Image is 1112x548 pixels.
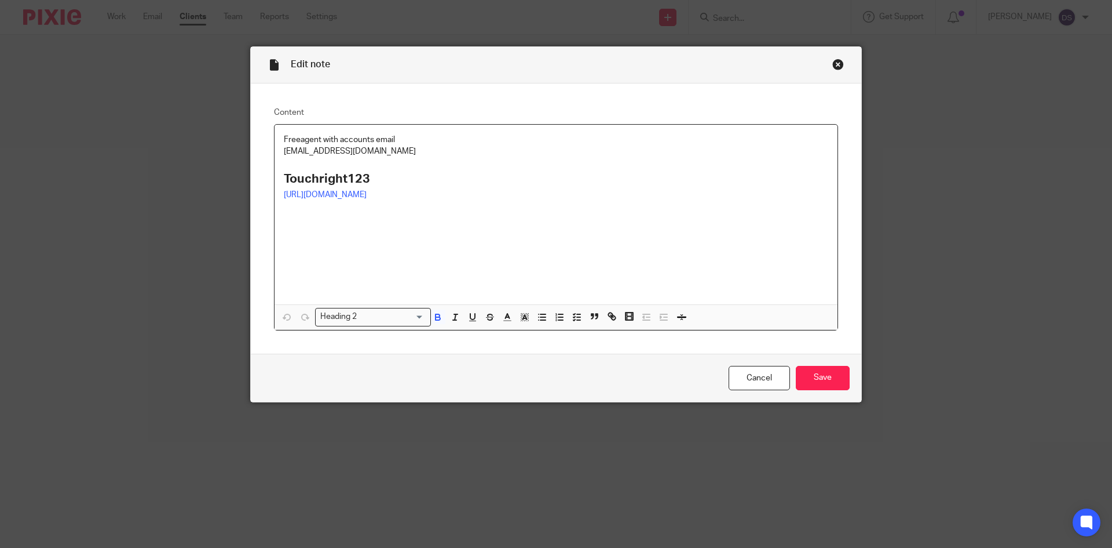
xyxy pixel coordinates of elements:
[291,60,330,69] span: Edit note
[318,311,360,323] span: Heading 2
[284,134,828,146] p: Freeagent with accounts email
[274,107,838,118] label: Content
[315,308,431,326] div: Search for option
[284,173,370,185] strong: Touchright123
[729,366,790,391] a: Cancel
[284,191,367,199] a: [URL][DOMAIN_NAME]
[796,366,850,391] input: Save
[284,146,828,157] p: [EMAIL_ADDRESS][DOMAIN_NAME]
[361,311,424,323] input: Search for option
[832,59,844,70] div: Close this dialog window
